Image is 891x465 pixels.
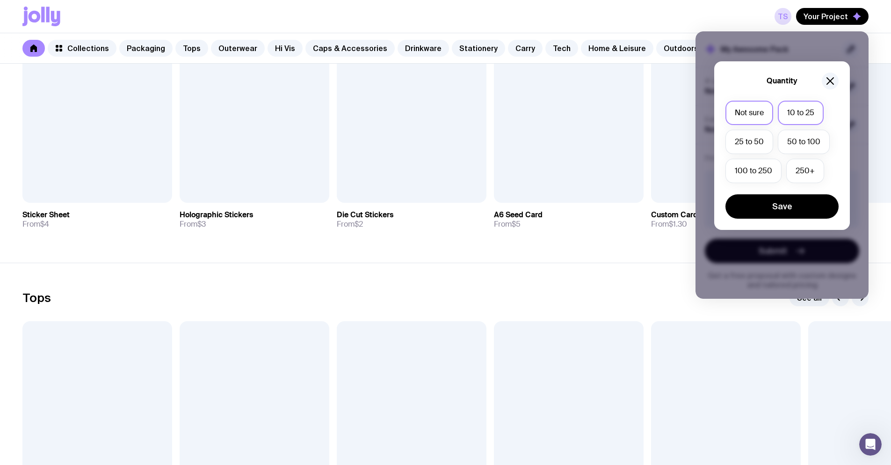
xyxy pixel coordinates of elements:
h3: Die Cut Stickers [337,210,393,220]
span: $3 [197,219,206,229]
label: 25 to 50 [725,130,773,154]
span: From [651,220,687,229]
button: Your Project [796,8,869,25]
a: Collections [48,40,116,57]
h2: Tops [22,291,51,305]
span: From [22,220,49,229]
a: Carry [508,40,543,57]
label: 10 to 25 [778,101,824,125]
h3: A6 Seed Card [494,210,543,220]
span: $5 [512,219,521,229]
h3: Custom Card [651,210,698,220]
span: From [337,220,363,229]
a: Holographic StickersFrom$3 [180,203,329,236]
a: Tech [545,40,578,57]
span: Your Project [804,12,848,21]
label: 50 to 100 [778,130,830,154]
h3: Holographic Stickers [180,210,253,220]
label: Not sure [725,101,773,125]
label: 100 to 250 [725,159,782,183]
span: $2 [355,219,363,229]
button: Save [725,194,839,219]
a: Drinkware [398,40,449,57]
a: Die Cut StickersFrom$2 [337,203,486,236]
a: Sticker SheetFrom$4 [22,203,172,236]
a: Hi Vis [268,40,303,57]
span: From [180,220,206,229]
a: Home & Leisure [581,40,653,57]
a: Caps & Accessories [305,40,395,57]
span: $4 [40,219,49,229]
a: TS [775,8,791,25]
a: Packaging [119,40,173,57]
label: 250+ [786,159,824,183]
a: Outdoors [656,40,706,57]
h3: Sticker Sheet [22,210,70,220]
span: Collections [67,44,109,53]
span: $1.30 [669,219,687,229]
span: From [494,220,521,229]
a: A6 Seed CardFrom$5 [494,203,644,236]
a: Stationery [452,40,505,57]
iframe: Intercom live chat [859,433,882,456]
a: Tops [175,40,208,57]
h5: Quantity [767,76,797,86]
a: Custom CardFrom$1.30 [651,203,801,236]
a: Outerwear [211,40,265,57]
